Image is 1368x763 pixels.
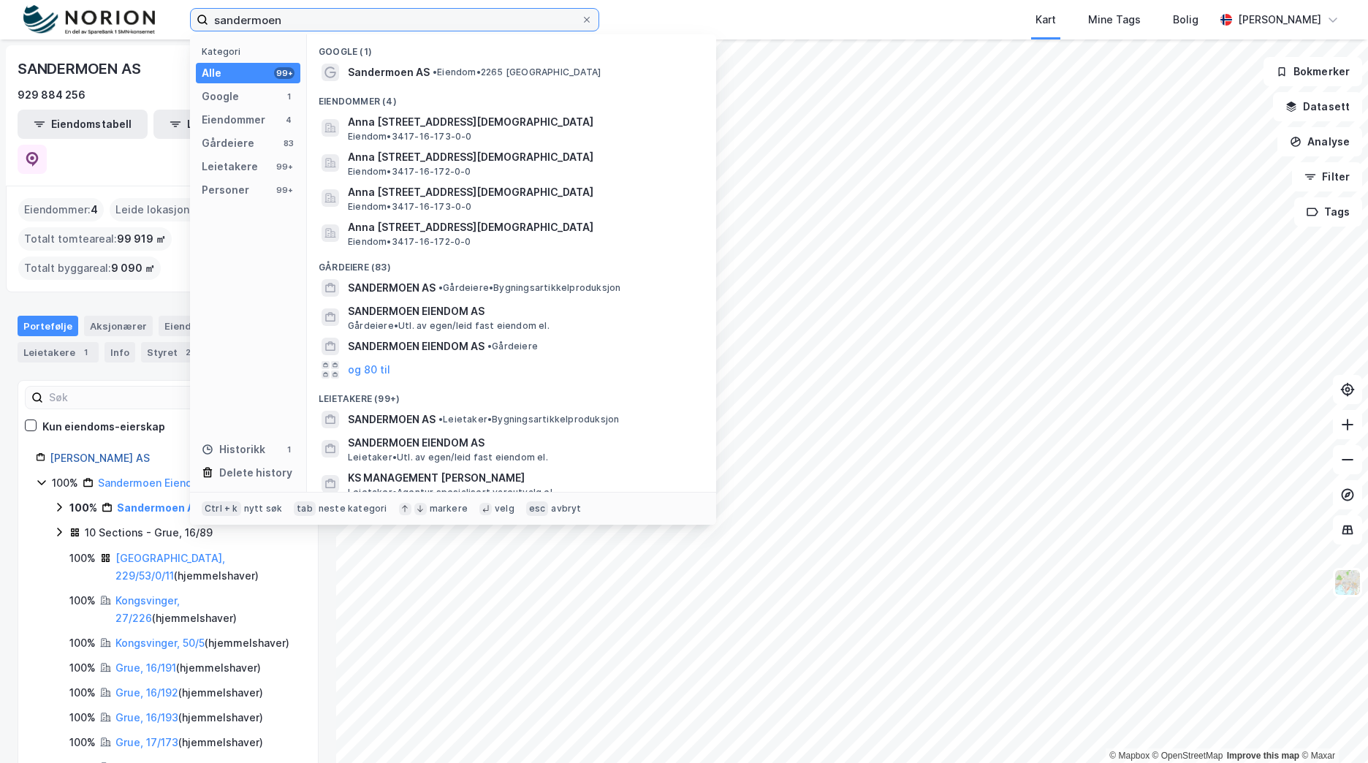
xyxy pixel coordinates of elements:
span: Anna [STREET_ADDRESS][DEMOGRAPHIC_DATA] [348,183,699,201]
div: SANDERMOEN AS [18,57,143,80]
div: nytt søk [244,503,283,515]
button: Leietakertabell [153,110,284,139]
div: 99+ [274,67,294,79]
div: ( hjemmelshaver ) [115,684,263,702]
div: Kun eiendoms-eierskap [42,418,165,436]
a: Sandermoen Eiendom AS [98,477,225,489]
span: Anna [STREET_ADDRESS][DEMOGRAPHIC_DATA] [348,148,699,166]
div: Totalt byggareal : [18,257,161,280]
div: ( hjemmelshaver ) [115,709,263,726]
div: 100% [69,709,96,726]
div: ( hjemmelshaver ) [115,592,300,627]
div: Google (1) [307,34,716,61]
div: ( hjemmelshaver ) [115,659,261,677]
button: Filter [1292,162,1362,191]
span: SANDERMOEN AS [348,279,436,297]
div: Kontrollprogram for chat [1295,693,1368,763]
span: Anna [STREET_ADDRESS][DEMOGRAPHIC_DATA] [348,219,699,236]
span: • [438,414,443,425]
div: Ctrl + k [202,501,241,516]
button: Analyse [1277,127,1362,156]
div: Portefølje [18,316,78,336]
span: 4 [91,201,98,219]
span: Gårdeiere • Bygningsartikkelproduksjon [438,282,620,294]
div: Leide lokasjoner : [110,198,213,221]
button: Bokmerker [1263,57,1362,86]
div: 100% [69,634,96,652]
div: 100% [69,550,96,567]
div: Google [202,88,239,105]
a: Mapbox [1109,751,1149,761]
button: Tags [1294,197,1362,227]
span: Leietaker • Bygningsartikkelproduksjon [438,414,619,425]
span: • [487,341,492,352]
a: [GEOGRAPHIC_DATA], 229/53/0/11 [115,552,225,582]
a: Kongsvinger, 50/5 [115,637,205,649]
div: 1 [283,91,294,102]
a: Grue, 16/191 [115,661,176,674]
a: Kongsvinger, 27/226 [115,594,180,624]
span: Eiendom • 2265 [GEOGRAPHIC_DATA] [433,67,601,78]
span: SANDERMOEN EIENDOM AS [348,434,699,452]
span: 99 919 ㎡ [117,230,166,248]
span: Leietaker • Utl. av egen/leid fast eiendom el. [348,452,548,463]
span: Sandermoen AS [348,64,430,81]
div: 1 [78,345,93,360]
div: Historikk [202,441,265,458]
div: Eiendommer [159,316,248,336]
div: velg [495,503,514,515]
a: Grue, 17/173 [115,736,178,748]
div: neste kategori [319,503,387,515]
div: 99+ [274,184,294,196]
div: 83 [283,137,294,149]
div: Delete history [219,464,292,482]
div: tab [294,501,316,516]
span: Eiendom • 3417-16-172-0-0 [348,236,471,248]
a: Improve this map [1227,751,1299,761]
div: 1 [283,444,294,455]
input: Søk på adresse, matrikkel, gårdeiere, leietakere eller personer [208,9,581,31]
a: [PERSON_NAME] AS [50,452,150,464]
div: Totalt tomteareal : [18,227,172,251]
span: • [433,67,437,77]
div: 100% [69,592,96,610]
div: 10 Sections - Grue, 16/89 [85,524,213,542]
div: Gårdeiere (83) [307,250,716,276]
div: Kart [1035,11,1056,29]
span: SANDERMOEN AS [348,411,436,428]
span: Anna [STREET_ADDRESS][DEMOGRAPHIC_DATA] [348,113,699,131]
div: Leietakere (99+) [307,381,716,408]
div: esc [526,501,549,516]
div: 2 [180,345,195,360]
div: Styret [141,342,201,362]
img: Z [1334,569,1361,596]
span: Eiendom • 3417-16-173-0-0 [348,131,472,143]
div: Eiendommer : [18,198,104,221]
div: 100% [69,684,96,702]
div: Leietakere [202,158,258,175]
div: Mine Tags [1088,11,1141,29]
div: Gårdeiere [202,134,254,152]
div: Kategori [202,46,300,57]
iframe: Chat Widget [1295,693,1368,763]
div: Aksjonærer [84,316,153,336]
div: avbryt [551,503,581,515]
span: Eiendom • 3417-16-173-0-0 [348,201,472,213]
a: Grue, 16/192 [115,686,178,699]
div: 929 884 256 [18,86,85,104]
div: [PERSON_NAME] [1238,11,1321,29]
span: Leietaker • Agentur spesialisert vareutvalg el. [348,487,555,498]
span: SANDERMOEN EIENDOM AS [348,303,699,320]
div: 99+ [274,161,294,172]
div: 4 [283,114,294,126]
div: 100% [52,474,78,492]
div: Eiendommer (4) [307,84,716,110]
div: 100% [69,499,97,517]
a: Grue, 16/193 [115,711,178,724]
div: ( hjemmelshaver ) [115,634,289,652]
div: Eiendommer [202,111,265,129]
button: Datasett [1273,92,1362,121]
span: Gårdeiere [487,341,538,352]
div: Personer [202,181,249,199]
div: Leietakere [18,342,99,362]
